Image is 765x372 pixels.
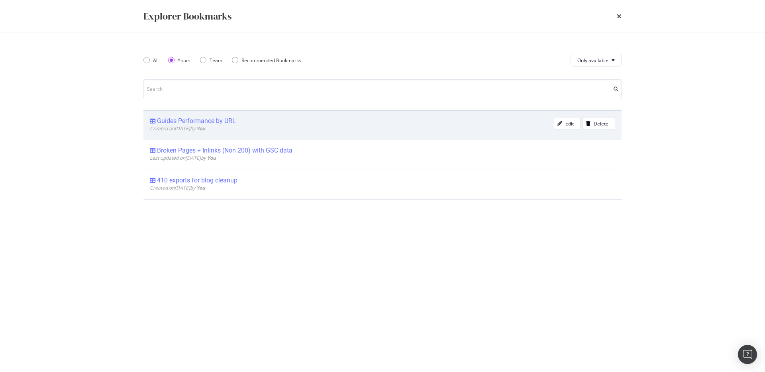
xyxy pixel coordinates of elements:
[157,176,237,184] div: 410 exports for blog cleanup
[143,57,159,64] div: All
[241,57,301,64] div: Recommended Bookmarks
[150,155,216,161] span: Last updated on [DATE] by
[738,345,757,364] div: Open Intercom Messenger
[153,57,159,64] div: All
[143,79,622,99] input: Search
[143,10,231,23] div: Explorer Bookmarks
[196,125,205,132] b: You
[554,117,581,130] button: Edit
[583,117,615,130] button: Delete
[617,10,622,23] div: times
[571,54,622,67] button: Only available
[594,120,608,127] div: Delete
[157,117,236,125] div: Guides Performance by URL
[150,125,205,132] span: Created on [DATE] by
[196,184,205,191] b: You
[207,155,216,161] b: You
[157,147,292,155] div: Broken Pages + Inlinks (Non 200) with GSC data
[200,57,222,64] div: Team
[577,57,608,64] span: Only available
[168,57,190,64] div: Yours
[565,120,574,127] div: Edit
[210,57,222,64] div: Team
[178,57,190,64] div: Yours
[232,57,301,64] div: Recommended Bookmarks
[150,184,205,191] span: Created on [DATE] by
